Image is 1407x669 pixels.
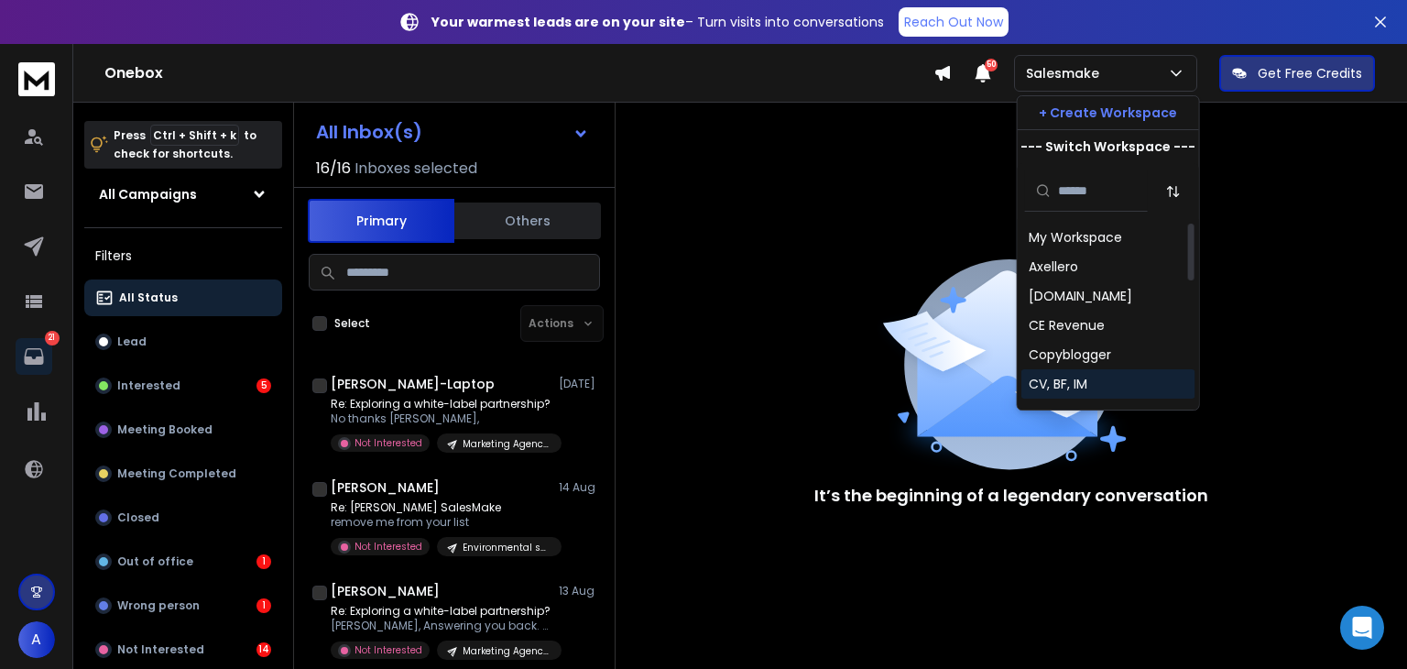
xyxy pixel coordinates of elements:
span: Ctrl + Shift + k [150,125,239,146]
button: Primary [308,199,454,243]
p: Press to check for shortcuts. [114,126,256,163]
h1: [PERSON_NAME] [331,478,440,497]
p: Not Interested [354,540,422,554]
p: All Status [119,291,178,305]
p: Re: Exploring a white-label partnership? [331,397,551,411]
p: Closed [117,510,159,525]
span: 50 [985,59,998,71]
button: All Inbox(s) [301,114,604,150]
p: Re: Exploring a white-label partnership? [331,604,551,619]
p: Not Interested [117,642,204,657]
p: Environmental services / 11-20 / [GEOGRAPHIC_DATA] [463,541,551,554]
h1: All Inbox(s) [316,123,422,141]
p: It’s the beginning of a legendary conversation [814,483,1208,509]
strong: Your warmest leads are on your site [431,13,685,31]
p: Wrong person [117,598,200,613]
p: Out of office [117,554,193,569]
div: Cynethiq [1029,404,1087,422]
div: Open Intercom Messenger [1340,606,1384,650]
div: CE Revenue [1029,316,1105,334]
button: + Create Workspace [1018,96,1199,129]
p: Salesmake [1026,64,1107,82]
h3: Filters [84,243,282,269]
p: No thanks [PERSON_NAME], [331,411,551,426]
p: remove me from your list [331,515,551,530]
p: 14 Aug [559,480,600,495]
p: [DATE] [559,377,600,391]
a: Reach Out Now [899,7,1009,37]
div: 5 [256,378,271,393]
p: + Create Workspace [1039,104,1177,122]
p: Not Interested [354,643,422,657]
h1: Onebox [104,62,933,84]
button: A [18,621,55,658]
label: Select [334,316,370,331]
p: Re: [PERSON_NAME] SalesMake [331,500,551,515]
div: 1 [256,554,271,569]
button: Meeting Booked [84,411,282,448]
h3: Inboxes selected [354,158,477,180]
button: Sort by Sort A-Z [1155,173,1192,210]
div: 1 [256,598,271,613]
p: Reach Out Now [904,13,1003,31]
div: 14 [256,642,271,657]
p: 21 [45,331,60,345]
div: [DOMAIN_NAME] [1029,287,1132,305]
p: Meeting Completed [117,466,236,481]
h1: [PERSON_NAME]-Laptop [331,375,495,393]
p: 13 Aug [559,584,600,598]
button: Not Interested14 [84,631,282,668]
h1: [PERSON_NAME] [331,582,440,600]
p: [PERSON_NAME], Answering you back. Not [331,619,551,633]
button: Others [454,201,601,241]
p: Get Free Credits [1258,64,1362,82]
p: Marketing Agency Owners [463,644,551,658]
button: Meeting Completed [84,455,282,492]
div: Copyblogger [1029,345,1111,364]
span: 16 / 16 [316,158,351,180]
div: CV, BF, IM [1029,375,1087,393]
h1: All Campaigns [99,185,197,203]
button: All Campaigns [84,176,282,213]
div: My Workspace [1029,228,1122,247]
button: All Status [84,280,282,316]
img: logo [18,62,55,96]
p: Meeting Booked [117,422,213,437]
p: --- Switch Workspace --- [1020,137,1195,156]
a: 21 [16,338,52,375]
button: Wrong person1 [84,587,282,624]
p: Lead [117,334,147,349]
div: Axellero [1029,258,1078,276]
button: Interested5 [84,367,282,404]
p: Marketing Agency Owners [463,437,551,451]
button: Closed [84,499,282,536]
button: Get Free Credits [1219,55,1375,92]
p: Interested [117,378,180,393]
button: Lead [84,324,282,360]
p: – Turn visits into conversations [431,13,884,31]
p: Not Interested [354,436,422,450]
button: Out of office1 [84,543,282,580]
